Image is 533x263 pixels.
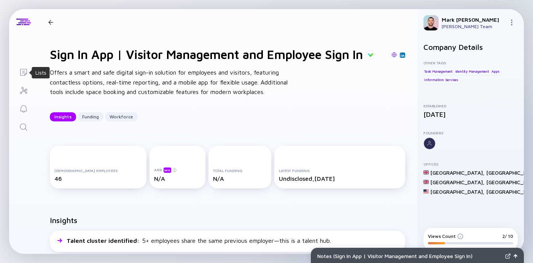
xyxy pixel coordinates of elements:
[35,69,46,77] div: Lists
[67,237,141,244] span: Talent cluster identified :
[9,62,38,81] a: Lists
[391,52,397,57] img: Sign In App | Visitor Management and Employee Sign In Website
[78,112,103,121] button: Funding
[514,254,517,258] img: Open Notes
[9,117,38,135] a: Search
[423,43,518,51] h2: Company Details
[430,179,485,185] div: [GEOGRAPHIC_DATA] ,
[54,168,142,173] div: [DEMOGRAPHIC_DATA] Employees
[50,112,76,121] button: Insights
[401,53,404,57] img: Sign In App | Visitor Management and Employee Sign In Linkedin Page
[154,167,201,173] div: ARR
[105,111,138,123] div: Workforce
[9,81,38,99] a: Investor Map
[213,168,267,173] div: Total Funding
[423,131,518,135] div: Founders
[105,112,138,121] button: Workforce
[50,68,293,97] div: Offers a smart and safe digital sign-in solution for employees and visitors, featuring contactles...
[442,16,506,23] div: Mark [PERSON_NAME]
[423,189,429,194] img: United States Flag
[423,61,518,65] div: Other Tags
[430,169,485,176] div: [GEOGRAPHIC_DATA] ,
[430,188,485,195] div: [GEOGRAPHIC_DATA] ,
[442,24,506,29] div: [PERSON_NAME] Team
[423,67,453,75] div: Task Management
[154,175,201,182] div: N/A
[279,175,401,182] div: Undisclosed, [DATE]
[423,104,518,108] div: Established
[423,179,429,185] img: United Kingdom Flag
[423,15,439,30] img: Mark Profile Picture
[164,167,171,173] div: beta
[423,110,518,118] div: [DATE]
[50,111,76,123] div: Insights
[50,216,77,225] h2: Insights
[9,99,38,117] a: Reminders
[455,67,490,75] div: Identity Management
[423,76,459,84] div: Information Services
[54,175,142,182] div: 46
[279,168,401,173] div: Latest Funding
[423,170,429,175] img: United Kingdom Flag
[67,237,331,244] div: 5+ employees share the same previous employer—this is a talent hub.
[509,19,515,26] img: Menu
[505,253,511,259] img: Expand Notes
[502,233,513,239] div: 2/ 10
[428,233,463,239] div: Views Count
[317,253,502,259] div: Notes ( Sign In App | Visitor Management and Employee Sign In )
[491,67,500,75] div: Apps
[423,162,518,166] div: Offices
[213,175,267,182] div: N/A
[50,47,363,62] h1: Sign In App | Visitor Management and Employee Sign In
[78,111,103,123] div: Funding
